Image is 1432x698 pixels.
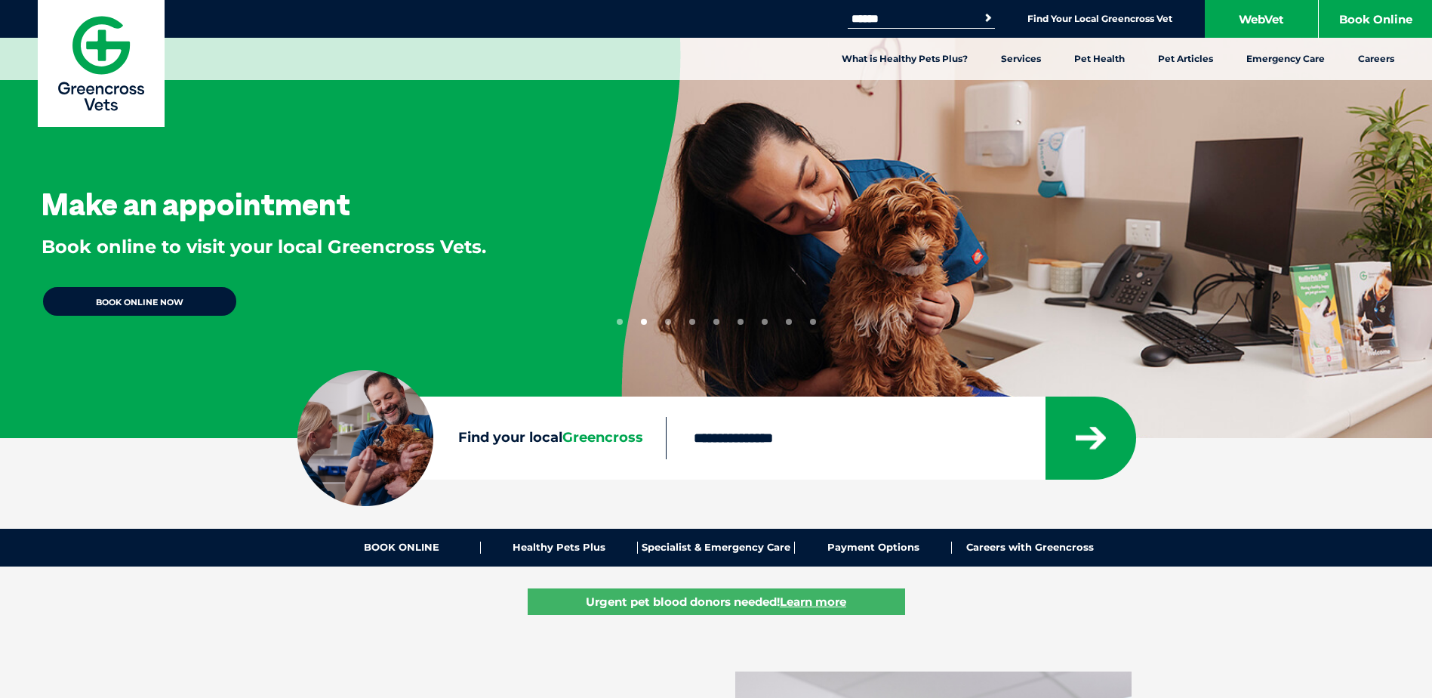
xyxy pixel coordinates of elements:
button: 2 of 9 [641,319,647,325]
button: Search [981,11,996,26]
a: Pet Health [1058,38,1141,80]
a: BOOK ONLINE NOW [42,286,238,317]
button: 9 of 9 [810,319,816,325]
a: Payment Options [795,542,952,554]
a: BOOK ONLINE [324,542,481,554]
button: 4 of 9 [689,319,695,325]
a: What is Healthy Pets Plus? [825,38,984,80]
p: Book online to visit your local Greencross Vets. [42,234,486,260]
a: Pet Articles [1141,38,1230,80]
button: 3 of 9 [665,319,671,325]
a: Healthy Pets Plus [481,542,638,554]
a: Emergency Care [1230,38,1341,80]
h3: Make an appointment [42,189,350,219]
button: 1 of 9 [617,319,623,325]
a: Specialist & Emergency Care [638,542,795,554]
a: Careers with Greencross [952,542,1108,554]
a: Services [984,38,1058,80]
a: Find Your Local Greencross Vet [1027,13,1172,25]
button: 8 of 9 [786,319,792,325]
a: Careers [1341,38,1411,80]
u: Learn more [780,595,846,609]
button: 7 of 9 [762,319,768,325]
button: 5 of 9 [713,319,719,325]
button: 6 of 9 [738,319,744,325]
span: Greencross [562,429,643,446]
a: Urgent pet blood donors needed!Learn more [528,588,905,615]
label: Find your local [297,427,666,449]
